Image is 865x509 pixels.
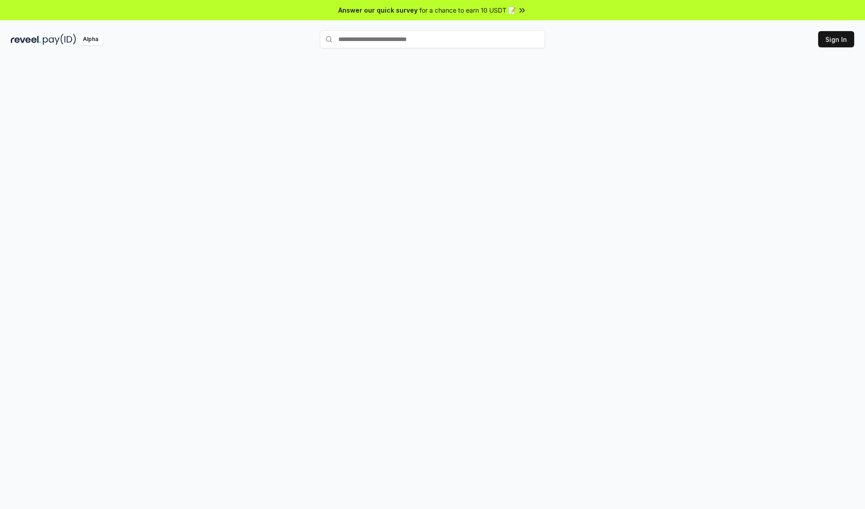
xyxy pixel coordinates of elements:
img: reveel_dark [11,34,41,45]
span: Answer our quick survey [338,5,418,15]
div: Alpha [78,34,103,45]
span: for a chance to earn 10 USDT 📝 [419,5,516,15]
button: Sign In [818,31,854,47]
img: pay_id [43,34,76,45]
